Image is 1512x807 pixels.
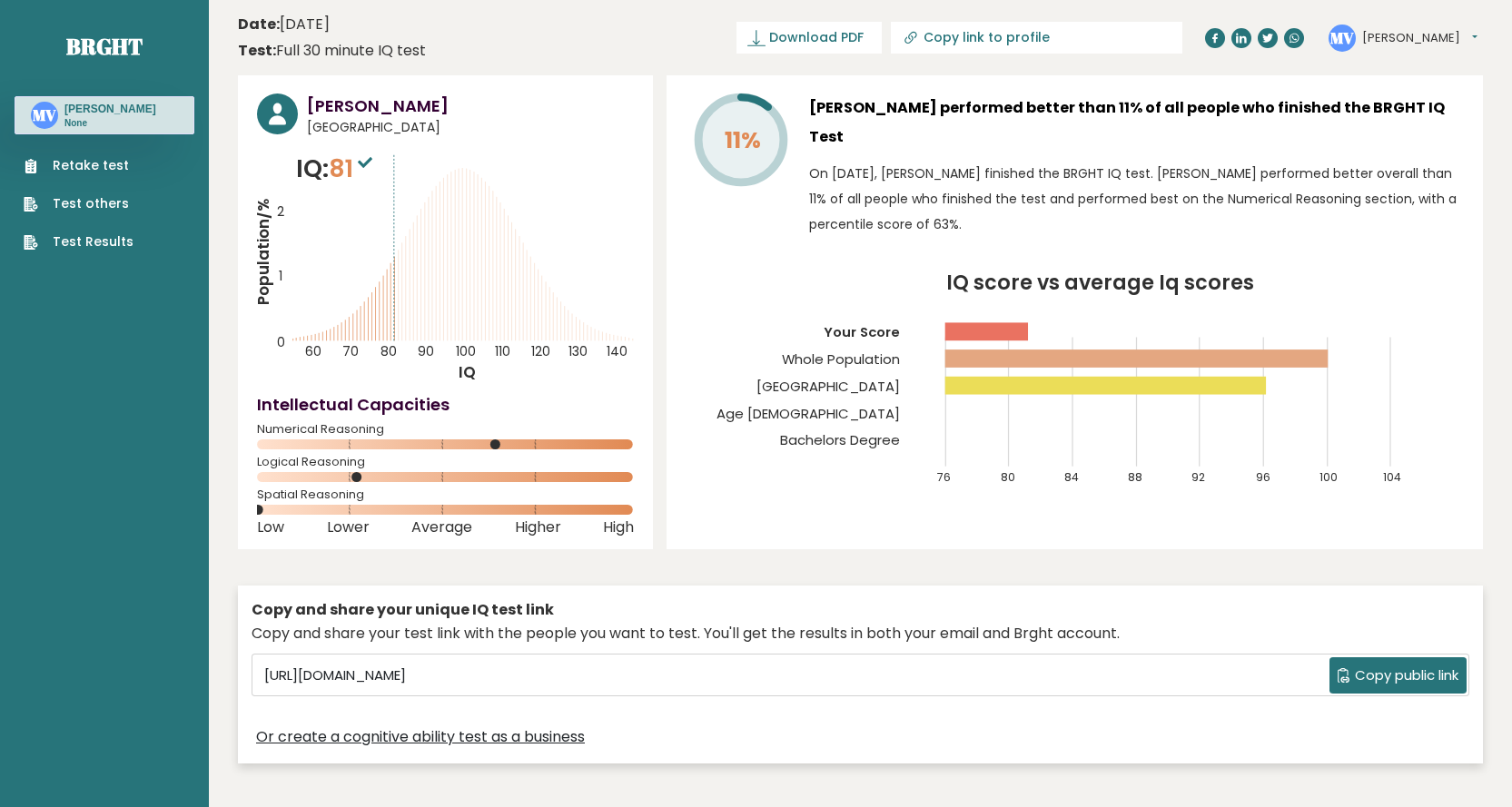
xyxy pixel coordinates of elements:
span: 81 [329,152,377,185]
span: Logical Reasoning [257,458,634,466]
tspan: 11% [725,124,761,156]
time: [DATE] [238,14,330,35]
tspan: 92 [1191,469,1205,485]
tspan: 80 [380,342,397,360]
a: Or create a cognitive ability test as a business [256,726,585,748]
a: Brght [66,32,143,61]
b: Test: [238,40,276,61]
tspan: 60 [305,342,321,360]
tspan: 84 [1064,469,1079,485]
tspan: Population/% [252,199,274,305]
div: Copy and share your unique IQ test link [252,599,1469,621]
tspan: Bachelors Degree [780,430,900,449]
h3: [PERSON_NAME] [307,93,634,118]
tspan: 110 [495,342,510,360]
text: MV [33,104,56,125]
tspan: 76 [937,469,951,485]
span: Lower [327,524,370,531]
p: On [DATE], [PERSON_NAME] finished the BRGHT IQ test. [PERSON_NAME] performed better overall than ... [809,161,1464,237]
b: Date: [238,14,280,34]
tspan: 100 [1319,469,1338,485]
div: Copy and share your test link with the people you want to test. You'll get the results in both yo... [252,623,1469,645]
span: Higher [515,524,561,531]
text: MV [1330,26,1354,47]
tspan: IQ [459,361,476,383]
tspan: 130 [568,342,588,360]
tspan: IQ score vs average Iq scores [946,269,1254,297]
a: Test others [24,194,133,213]
button: Copy public link [1329,657,1467,694]
tspan: 2 [277,202,284,221]
tspan: 88 [1128,469,1142,485]
a: Test Results [24,232,133,251]
tspan: 96 [1256,469,1270,485]
h3: [PERSON_NAME] [64,102,156,116]
tspan: 80 [1001,469,1015,485]
tspan: 90 [418,342,434,360]
tspan: [GEOGRAPHIC_DATA] [756,377,900,396]
span: Numerical Reasoning [257,426,634,433]
h3: [PERSON_NAME] performed better than 11% of all people who finished the BRGHT IQ Test [809,93,1464,152]
span: Spatial Reasoning [257,491,634,498]
p: IQ: [296,151,377,187]
span: Copy public link [1355,665,1458,686]
span: Average [411,524,472,531]
p: None [64,117,156,130]
a: Retake test [24,156,133,175]
tspan: Your Score [824,322,900,341]
span: [GEOGRAPHIC_DATA] [307,118,634,137]
tspan: 100 [456,342,476,360]
tspan: Whole Population [782,349,900,369]
tspan: 1 [279,267,282,285]
div: Full 30 minute IQ test [238,40,426,62]
h4: Intellectual Capacities [257,392,634,417]
tspan: 120 [531,342,550,360]
tspan: 70 [342,342,359,360]
tspan: 140 [607,342,628,360]
span: Download PDF [769,28,864,47]
tspan: 104 [1383,469,1401,485]
span: High [603,524,634,531]
a: Download PDF [736,22,882,54]
span: Low [257,524,284,531]
tspan: Age [DEMOGRAPHIC_DATA] [716,404,900,423]
tspan: 0 [277,333,285,351]
button: [PERSON_NAME] [1362,29,1477,47]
